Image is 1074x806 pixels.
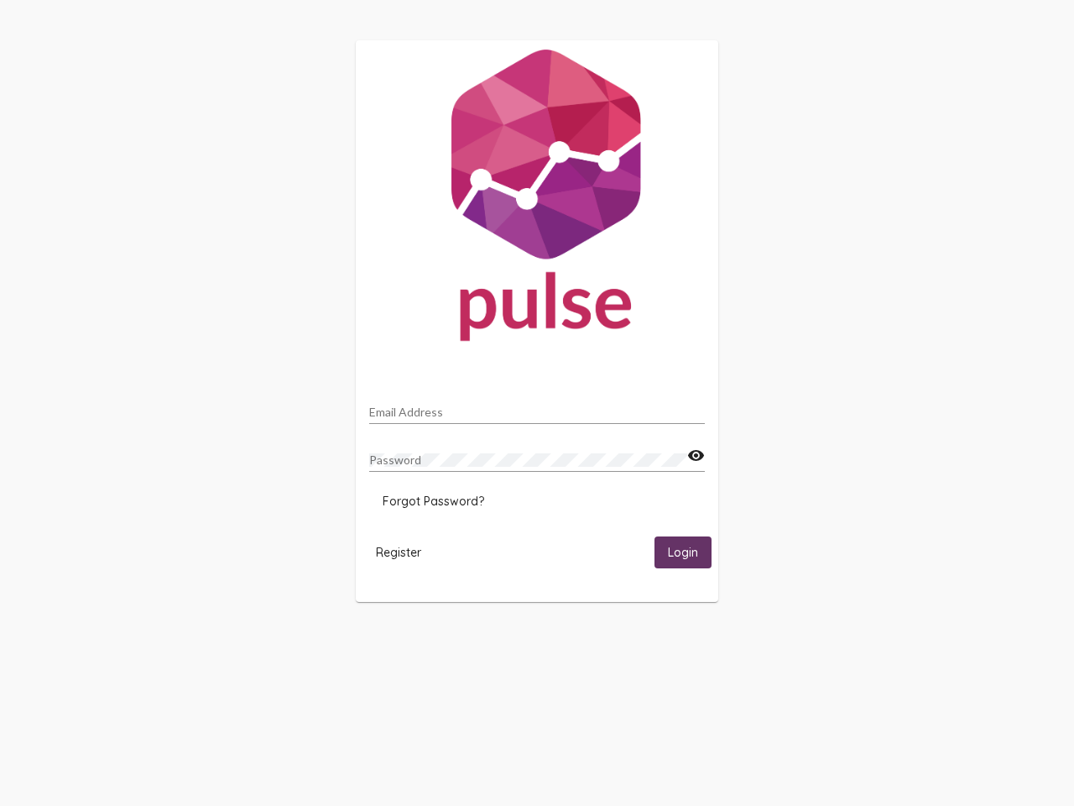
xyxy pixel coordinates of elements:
[356,40,718,358] img: Pulse For Good Logo
[369,486,498,516] button: Forgot Password?
[654,536,712,568] button: Login
[383,494,484,509] span: Forgot Password?
[687,446,705,466] mat-icon: visibility
[376,545,421,560] span: Register
[362,536,435,568] button: Register
[668,546,698,561] span: Login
